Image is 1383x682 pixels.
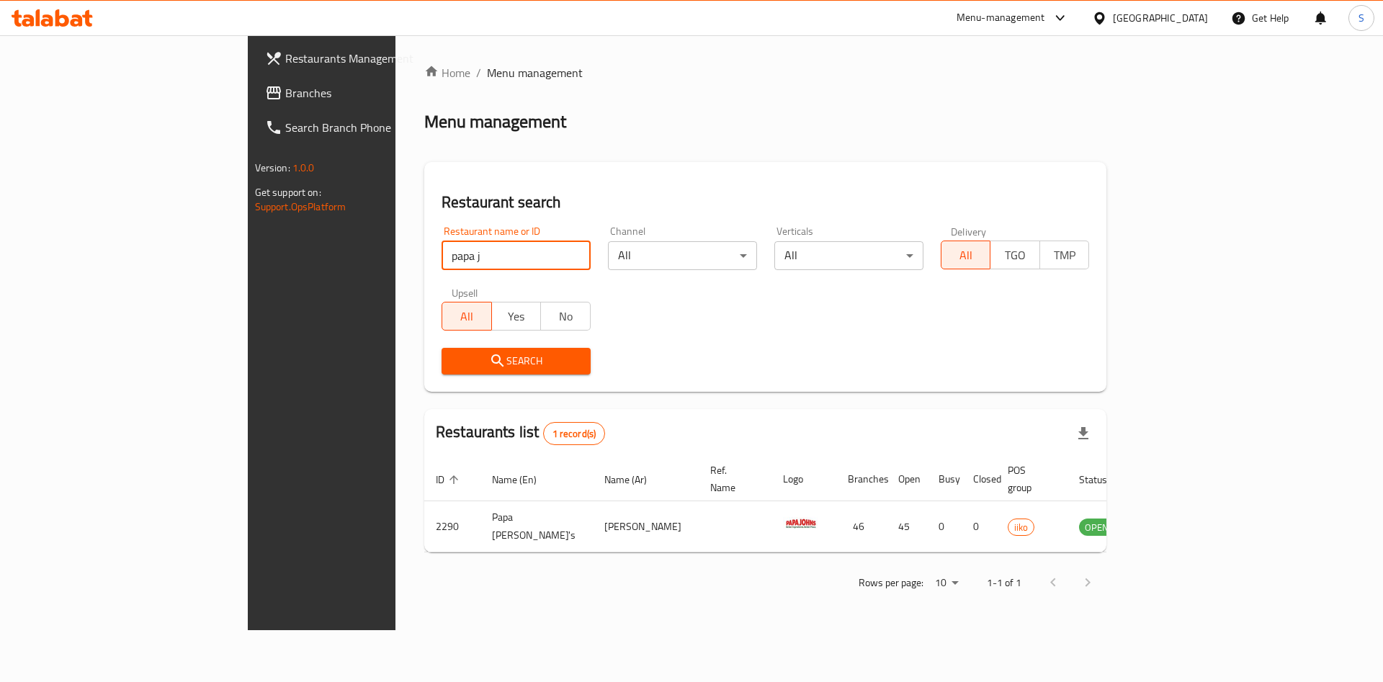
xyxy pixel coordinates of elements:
span: ID [436,471,463,488]
h2: Restaurants list [436,421,605,445]
img: Papa John's [783,506,819,542]
div: Export file [1066,416,1101,451]
span: Version: [255,158,290,177]
button: All [941,241,991,269]
div: Total records count [543,422,606,445]
p: 1-1 of 1 [987,574,1021,592]
button: TMP [1039,241,1090,269]
h2: Restaurant search [442,192,1089,213]
button: Yes [491,302,542,331]
span: iiko [1008,519,1034,536]
div: [GEOGRAPHIC_DATA] [1113,10,1208,26]
span: Menu management [487,64,583,81]
span: OPEN [1079,519,1114,536]
span: Branches [285,84,467,102]
div: All [774,241,923,270]
span: Search [453,352,579,370]
table: enhanced table [424,457,1193,552]
li: / [476,64,481,81]
a: Restaurants Management [254,41,479,76]
span: Search Branch Phone [285,119,467,136]
button: All [442,302,492,331]
th: Open [887,457,927,501]
div: Menu-management [957,9,1045,27]
span: Yes [498,306,536,327]
nav: breadcrumb [424,64,1106,81]
td: 46 [836,501,887,552]
th: Branches [836,457,887,501]
span: TGO [996,245,1034,266]
button: Search [442,348,591,374]
td: Papa [PERSON_NAME]'s [480,501,593,552]
span: S [1359,10,1364,26]
td: [PERSON_NAME] [593,501,699,552]
td: 0 [962,501,996,552]
div: Rows per page: [929,573,964,594]
button: No [540,302,591,331]
span: Name (Ar) [604,471,666,488]
td: 0 [927,501,962,552]
span: Name (En) [492,471,555,488]
th: Closed [962,457,996,501]
a: Support.OpsPlatform [255,197,346,216]
span: Status [1079,471,1126,488]
span: Restaurants Management [285,50,467,67]
span: All [448,306,486,327]
a: Branches [254,76,479,110]
span: All [947,245,985,266]
span: Ref. Name [710,462,754,496]
p: Rows per page: [859,574,923,592]
span: No [547,306,585,327]
span: POS group [1008,462,1050,496]
th: Logo [771,457,836,501]
div: All [608,241,757,270]
span: 1 record(s) [544,427,605,441]
h2: Menu management [424,110,566,133]
button: TGO [990,241,1040,269]
label: Delivery [951,226,987,236]
span: TMP [1046,245,1084,266]
input: Search for restaurant name or ID.. [442,241,591,270]
span: Get support on: [255,183,321,202]
span: 1.0.0 [292,158,315,177]
td: 45 [887,501,927,552]
th: Busy [927,457,962,501]
label: Upsell [452,287,478,297]
a: Search Branch Phone [254,110,479,145]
